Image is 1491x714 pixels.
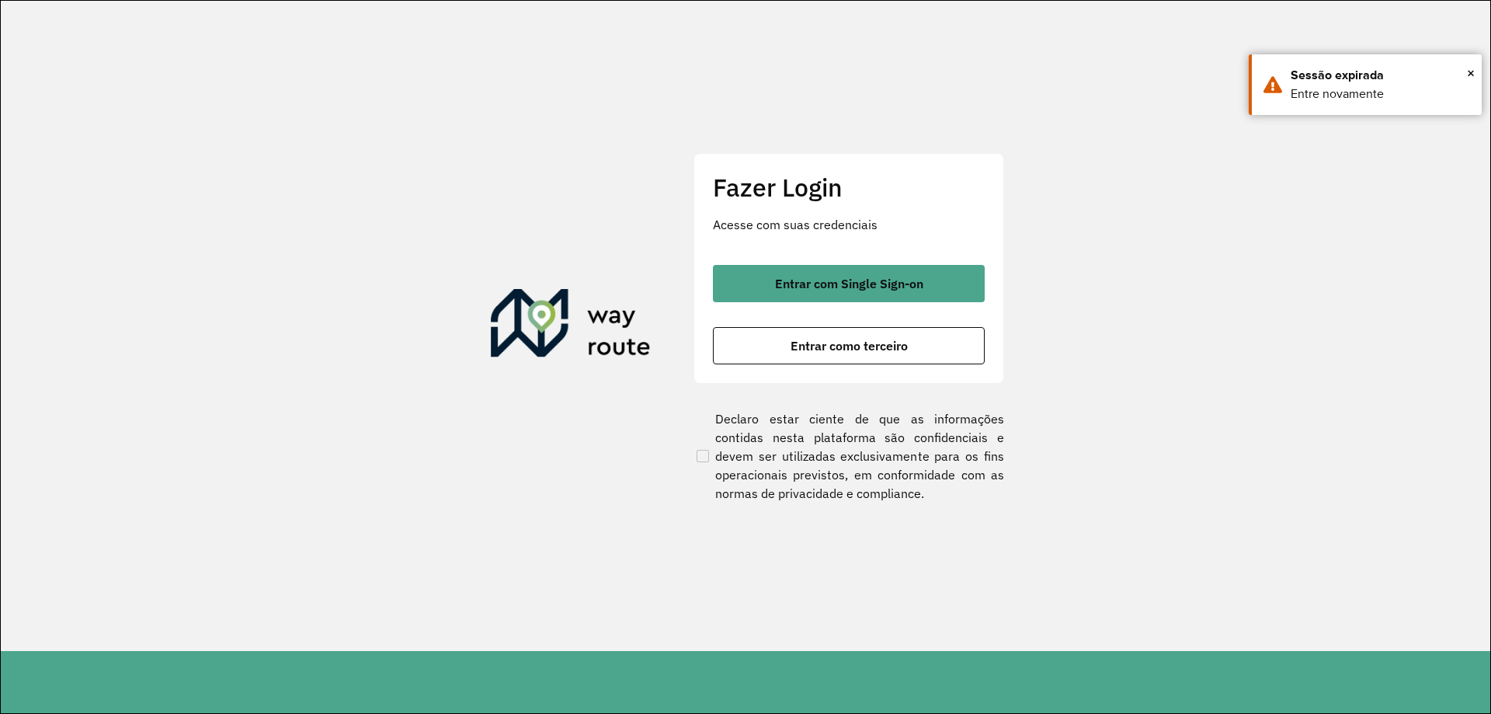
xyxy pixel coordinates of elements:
button: button [713,265,985,302]
div: Entre novamente [1291,85,1470,103]
div: Sessão expirada [1291,66,1470,85]
span: × [1467,61,1475,85]
button: button [713,327,985,364]
h2: Fazer Login [713,172,985,202]
span: Entrar como terceiro [791,340,908,352]
span: Entrar com Single Sign-on [775,277,923,290]
label: Declaro estar ciente de que as informações contidas nesta plataforma são confidenciais e devem se... [693,409,1004,503]
img: Roteirizador AmbevTech [491,289,651,364]
button: Close [1467,61,1475,85]
p: Acesse com suas credenciais [713,215,985,234]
